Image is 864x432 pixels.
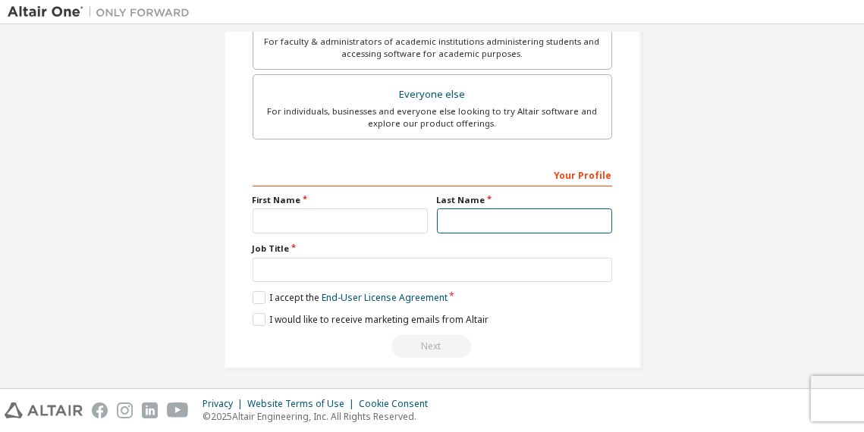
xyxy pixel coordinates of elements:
[253,243,612,255] label: Job Title
[253,335,612,358] div: Read and acccept EULA to continue
[262,105,602,130] div: For individuals, businesses and everyone else looking to try Altair software and explore our prod...
[437,194,612,206] label: Last Name
[167,402,189,418] img: youtube.svg
[262,84,602,105] div: Everyone else
[253,194,428,206] label: First Name
[253,162,612,186] div: Your Profile
[253,291,448,304] label: I accept the
[5,402,83,418] img: altair_logo.svg
[203,398,247,410] div: Privacy
[203,410,437,423] p: © 2025 Altair Engineering, Inc. All Rights Reserved.
[8,5,197,20] img: Altair One
[117,402,133,418] img: instagram.svg
[359,398,437,410] div: Cookie Consent
[92,402,108,418] img: facebook.svg
[253,313,489,326] label: I would like to receive marketing emails from Altair
[262,36,602,60] div: For faculty & administrators of academic institutions administering students and accessing softwa...
[247,398,359,410] div: Website Terms of Use
[142,402,158,418] img: linkedin.svg
[322,291,448,304] a: End-User License Agreement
